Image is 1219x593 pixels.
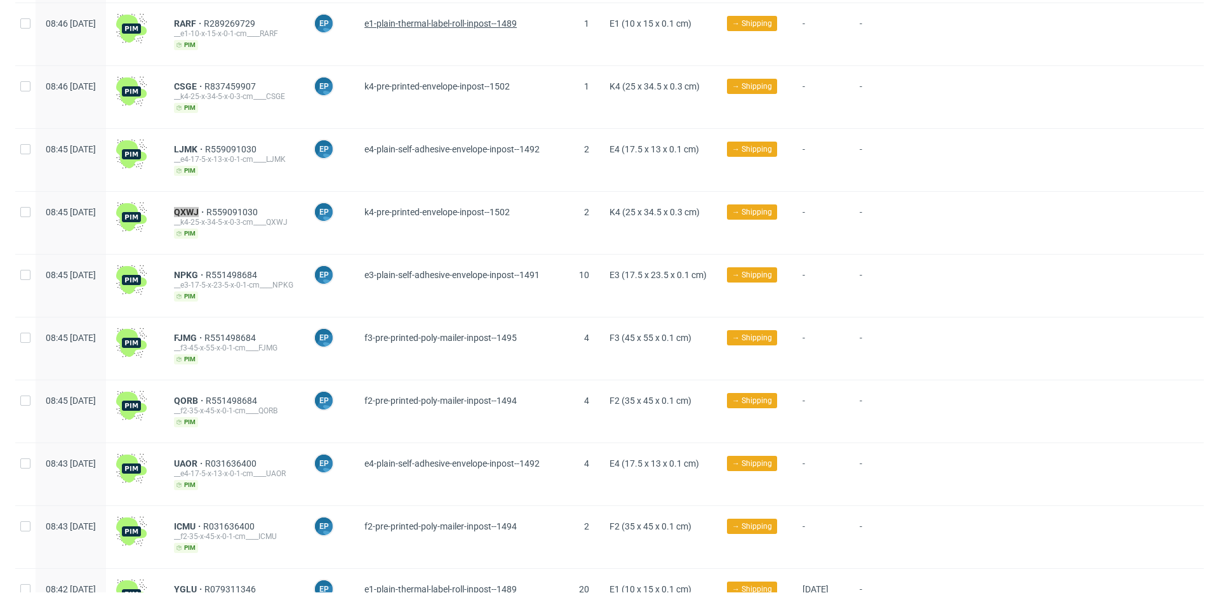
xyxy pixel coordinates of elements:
[315,329,333,347] figcaption: EP
[203,521,257,531] a: R031636400
[204,18,258,29] a: R289269729
[174,343,293,353] div: __f3-45-x-55-x-0-1-cm____FJMG
[46,207,96,217] span: 08:45 [DATE]
[205,144,259,154] a: R559091030
[803,207,839,239] span: -
[116,328,147,358] img: wHgJFi1I6lmhQAAAABJRU5ErkJggg==
[174,291,198,302] span: pim
[116,265,147,295] img: wHgJFi1I6lmhQAAAABJRU5ErkJggg==
[174,417,198,427] span: pim
[732,458,772,469] span: → Shipping
[803,81,839,113] span: -
[609,270,707,280] span: E3 (17.5 x 23.5 x 0.1 cm)
[609,396,691,406] span: F2 (35 x 45 x 0.1 cm)
[174,333,204,343] a: FJMG
[732,395,772,406] span: → Shipping
[174,396,206,406] a: QORB
[205,458,259,469] a: R031636400
[364,81,510,91] span: k4-pre-printed-envelope-inpost--1502
[732,18,772,29] span: → Shipping
[803,270,839,302] span: -
[174,406,293,416] div: __f2-35-x-45-x-0-1-cm____QORB
[732,206,772,218] span: → Shipping
[116,76,147,107] img: wHgJFi1I6lmhQAAAABJRU5ErkJggg==
[46,521,96,531] span: 08:43 [DATE]
[860,458,905,490] span: -
[206,207,260,217] span: R559091030
[46,144,96,154] span: 08:45 [DATE]
[174,103,198,113] span: pim
[364,333,517,343] span: f3-pre-printed-poly-mailer-inpost--1495
[364,207,510,217] span: k4-pre-printed-envelope-inpost--1502
[860,521,905,553] span: -
[174,166,198,176] span: pim
[860,333,905,364] span: -
[609,333,691,343] span: F3 (45 x 55 x 0.1 cm)
[584,333,589,343] span: 4
[116,202,147,232] img: wHgJFi1I6lmhQAAAABJRU5ErkJggg==
[174,531,293,542] div: __f2-35-x-45-x-0-1-cm____ICMU
[174,280,293,290] div: __e3-17-5-x-23-5-x-0-1-cm____NPKG
[174,40,198,50] span: pim
[174,207,206,217] a: QXWJ
[584,396,589,406] span: 4
[315,392,333,410] figcaption: EP
[174,18,204,29] span: RARF
[116,390,147,421] img: wHgJFi1I6lmhQAAAABJRU5ErkJggg==
[46,270,96,280] span: 08:45 [DATE]
[46,396,96,406] span: 08:45 [DATE]
[364,144,540,154] span: e4-plain-self-adhesive-envelope-inpost--1492
[204,81,258,91] a: R837459907
[206,270,260,280] a: R551498684
[174,81,204,91] a: CSGE
[174,458,205,469] a: UAOR
[584,207,589,217] span: 2
[204,333,258,343] a: R551498684
[732,143,772,155] span: → Shipping
[584,144,589,154] span: 2
[46,18,96,29] span: 08:46 [DATE]
[860,270,905,302] span: -
[803,458,839,490] span: -
[803,333,839,364] span: -
[315,140,333,158] figcaption: EP
[860,144,905,176] span: -
[315,266,333,284] figcaption: EP
[116,516,147,547] img: wHgJFi1I6lmhQAAAABJRU5ErkJggg==
[174,91,293,102] div: __k4-25-x-34-5-x-0-3-cm____CSGE
[174,154,293,164] div: __e4-17-5-x-13-x-0-1-cm____LJMK
[174,521,203,531] a: ICMU
[732,269,772,281] span: → Shipping
[860,207,905,239] span: -
[584,81,589,91] span: 1
[206,396,260,406] a: R551498684
[174,270,206,280] a: NPKG
[116,453,147,484] img: wHgJFi1I6lmhQAAAABJRU5ErkJggg==
[609,18,691,29] span: E1 (10 x 15 x 0.1 cm)
[174,144,205,154] a: LJMK
[364,270,540,280] span: e3-plain-self-adhesive-envelope-inpost--1491
[174,229,198,239] span: pim
[364,18,517,29] span: e1-plain-thermal-label-roll-inpost--1489
[116,13,147,44] img: wHgJFi1I6lmhQAAAABJRU5ErkJggg==
[803,18,839,50] span: -
[315,203,333,221] figcaption: EP
[803,521,839,553] span: -
[46,333,96,343] span: 08:45 [DATE]
[732,521,772,532] span: → Shipping
[174,480,198,490] span: pim
[860,18,905,50] span: -
[584,521,589,531] span: 2
[315,455,333,472] figcaption: EP
[46,81,96,91] span: 08:46 [DATE]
